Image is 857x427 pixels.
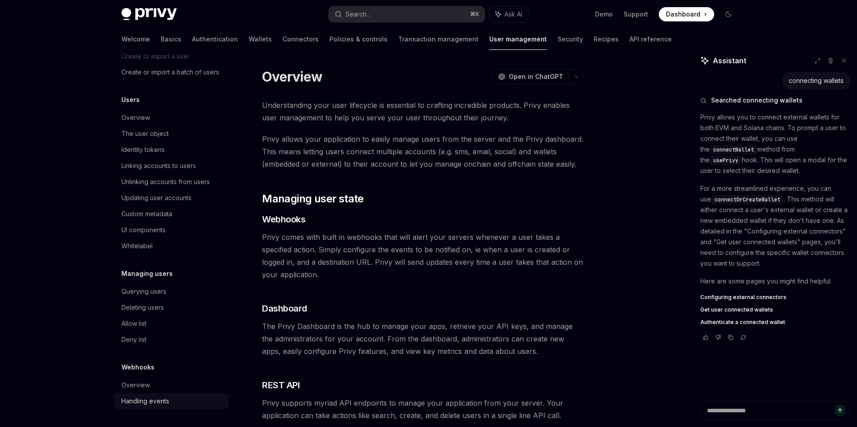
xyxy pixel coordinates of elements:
[504,10,522,19] span: Ask AI
[121,225,166,235] div: UI components
[489,6,528,22] button: Ask AI
[262,133,584,170] span: Privy allows your application to easily manage users from the server and the Privy dashboard. Thi...
[700,112,850,176] p: Privy allows you to connect external wallets for both EVM and Solana chains. To prompt a user to ...
[721,7,736,21] button: Toggle dark mode
[713,55,746,66] span: Assistant
[121,8,177,21] img: dark logo
[121,144,165,155] div: Identity tokens
[262,213,305,226] span: Webhooks
[489,29,547,50] a: User management
[161,29,181,50] a: Basics
[249,29,272,50] a: Wallets
[121,318,146,329] div: Allow list
[114,332,229,348] a: Deny list
[713,157,738,164] span: usePrivy
[700,183,850,269] p: For a more streamlined experience, you can use . This method will either connect a user's externa...
[121,396,169,406] div: Handling events
[121,177,210,187] div: Unlinking accounts from users
[713,146,754,153] span: connectWallet
[262,397,584,422] span: Privy supports myriad API endpoints to manage your application from your server. Your application...
[789,76,844,85] div: connecting wallets
[345,9,370,20] div: Search...
[594,29,619,50] a: Recipes
[121,302,164,313] div: Deleting users
[114,158,229,174] a: Linking accounts to users
[557,29,583,50] a: Security
[121,362,154,373] h5: Webhooks
[470,11,479,18] span: ⌘ K
[114,283,229,300] a: Querying users
[114,316,229,332] a: Allow list
[114,206,229,222] a: Custom metadata
[624,10,648,19] a: Support
[192,29,238,50] a: Authentication
[121,268,173,279] h5: Managing users
[715,196,780,203] span: connectOrCreateWallet
[666,10,700,19] span: Dashboard
[262,69,322,85] h1: Overview
[700,306,773,313] span: Get user connected wallets
[835,405,845,416] button: Send message
[700,294,786,301] span: Configuring external connectors
[262,99,584,124] span: Understanding your user lifecycle is essential to crafting incredible products. Privy enables use...
[492,69,569,84] button: Open in ChatGPT
[262,379,300,391] span: REST API
[329,6,485,22] button: Search...⌘K
[121,286,166,297] div: Querying users
[398,29,478,50] a: Transaction management
[114,238,229,254] a: Whitelabel
[700,294,850,301] a: Configuring external connectors
[121,128,169,139] div: The user object
[121,193,191,203] div: Updating user accounts
[262,231,584,281] span: Privy comes with built in webhooks that will alert your servers whenever a user takes a specified...
[114,64,229,80] a: Create or import a batch of users
[114,377,229,393] a: Overview
[121,160,196,171] div: Linking accounts to users
[659,7,714,21] a: Dashboard
[121,380,150,390] div: Overview
[114,393,229,409] a: Handling events
[700,96,850,105] button: Searched connecting wallets
[121,112,150,123] div: Overview
[262,192,364,206] span: Managing user state
[114,110,229,126] a: Overview
[121,67,219,78] div: Create or import a batch of users
[711,96,803,105] span: Searched connecting wallets
[700,306,850,313] a: Get user connected wallets
[114,142,229,158] a: Identity tokens
[700,276,850,287] p: Here are some pages you might find helpful:
[121,209,172,219] div: Custom metadata
[121,29,150,50] a: Welcome
[262,320,584,357] span: The Privy Dashboard is the hub to manage your apps, retrieve your API keys, and manage the admini...
[121,241,153,251] div: Whitelabel
[629,29,672,50] a: API reference
[262,302,307,315] span: Dashboard
[114,300,229,316] a: Deleting users
[329,29,387,50] a: Policies & controls
[121,94,140,105] h5: Users
[121,334,146,345] div: Deny list
[283,29,319,50] a: Connectors
[114,174,229,190] a: Unlinking accounts from users
[114,126,229,142] a: The user object
[114,222,229,238] a: UI components
[509,72,563,81] span: Open in ChatGPT
[700,319,785,326] span: Authenticate a connected wallet
[114,190,229,206] a: Updating user accounts
[595,10,613,19] a: Demo
[700,319,850,326] a: Authenticate a connected wallet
